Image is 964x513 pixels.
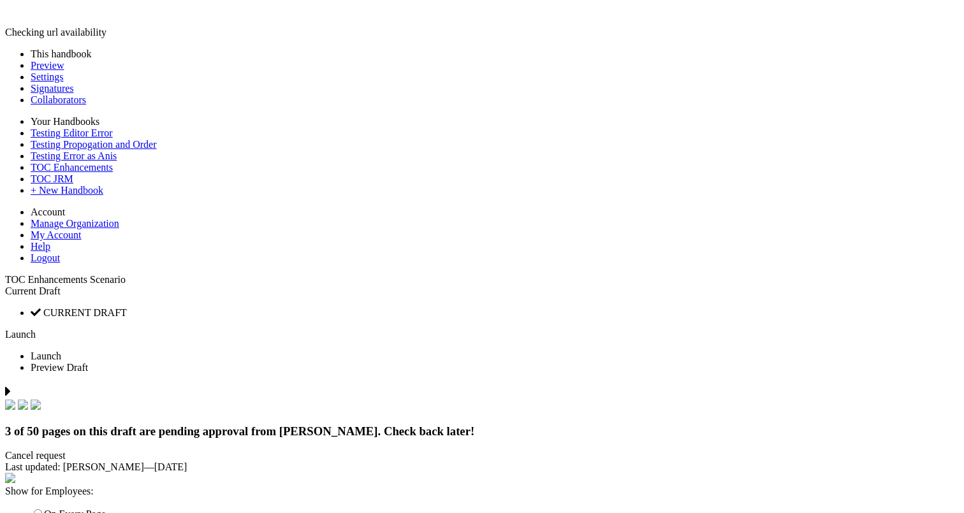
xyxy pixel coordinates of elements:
a: Launch [5,329,36,340]
span: [DATE] [154,461,187,472]
a: Preview [31,60,64,71]
a: My Account [31,229,82,240]
a: Testing Propogation and Order [31,139,157,150]
span: on this draft are pending approval from [PERSON_NAME]. Check back later! [73,424,474,438]
a: Logout [31,252,60,263]
span: Cancel request [5,450,66,461]
span: TOC Enhancements Scenario [5,274,126,285]
img: check.svg [31,400,41,410]
div: — [5,461,959,473]
li: Your Handbooks [31,116,959,127]
a: Settings [31,71,64,82]
span: Preview Draft [31,362,88,373]
a: TOC Enhancements [31,162,113,173]
span: 3 of 50 pages [5,424,70,438]
a: TOC JRM [31,173,73,184]
a: Collaborators [31,94,86,105]
span: Launch [31,350,61,361]
li: Account [31,206,959,218]
a: Help [31,241,50,252]
span: Checking url availability [5,27,106,38]
img: eye_approvals.svg [5,473,15,483]
img: check.svg [5,400,15,410]
span: Last updated: [5,461,61,472]
li: This handbook [31,48,959,60]
span: Current Draft [5,285,61,296]
img: check.svg [18,400,28,410]
span: [PERSON_NAME] [63,461,144,472]
a: Manage Organization [31,218,119,229]
a: Testing Editor Error [31,127,113,138]
a: Signatures [31,83,74,94]
a: Testing Error as Anis [31,150,117,161]
span: CURRENT DRAFT [43,307,127,318]
a: + New Handbook [31,185,103,196]
span: Show for Employees: [5,486,94,496]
